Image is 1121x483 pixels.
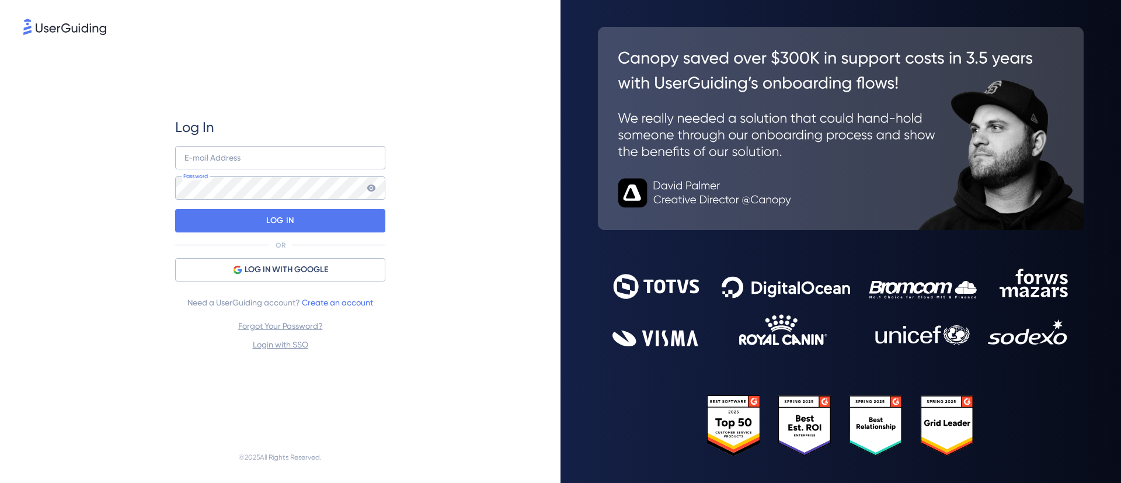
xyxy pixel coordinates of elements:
[707,395,974,457] img: 25303e33045975176eb484905ab012ff.svg
[302,298,373,307] a: Create an account
[266,211,294,230] p: LOG IN
[187,296,373,310] span: Need a UserGuiding account?
[23,19,106,35] img: 8faab4ba6bc7696a72372aa768b0286c.svg
[175,118,214,137] span: Log In
[238,321,323,331] a: Forgot Your Password?
[253,340,308,349] a: Login with SSO
[175,146,385,169] input: example@company.com
[612,269,1069,346] img: 9302ce2ac39453076f5bc0f2f2ca889b.svg
[598,27,1084,230] img: 26c0aa7c25a843aed4baddd2b5e0fa68.svg
[245,263,328,277] span: LOG IN WITH GOOGLE
[276,241,286,250] p: OR
[239,450,322,464] span: © 2025 All Rights Reserved.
